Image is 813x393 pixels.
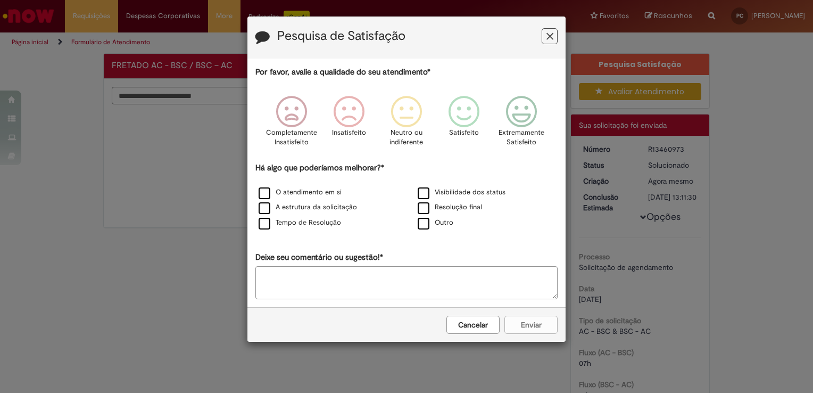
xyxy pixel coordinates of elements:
label: Pesquisa de Satisfação [277,29,405,43]
div: Satisfeito [437,88,491,161]
div: Completamente Insatisfeito [264,88,318,161]
label: Resolução final [418,202,482,212]
div: Extremamente Satisfeito [494,88,549,161]
p: Neutro ou indiferente [387,128,426,148]
div: Há algo que poderíamos melhorar?* [255,162,558,231]
p: Satisfeito [449,128,479,138]
div: Neutro ou indiferente [379,88,434,161]
p: Extremamente Satisfeito [499,128,544,148]
div: Insatisfeito [322,88,376,161]
label: Deixe seu comentário ou sugestão!* [255,252,383,263]
label: Visibilidade dos status [418,187,505,198]
button: Cancelar [446,316,500,334]
p: Completamente Insatisfeito [266,128,317,148]
label: A estrutura da solicitação [259,202,357,212]
label: Por favor, avalie a qualidade do seu atendimento* [255,67,430,78]
p: Insatisfeito [332,128,366,138]
label: O atendimento em si [259,187,342,198]
label: Tempo de Resolução [259,218,341,228]
label: Outro [418,218,453,228]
